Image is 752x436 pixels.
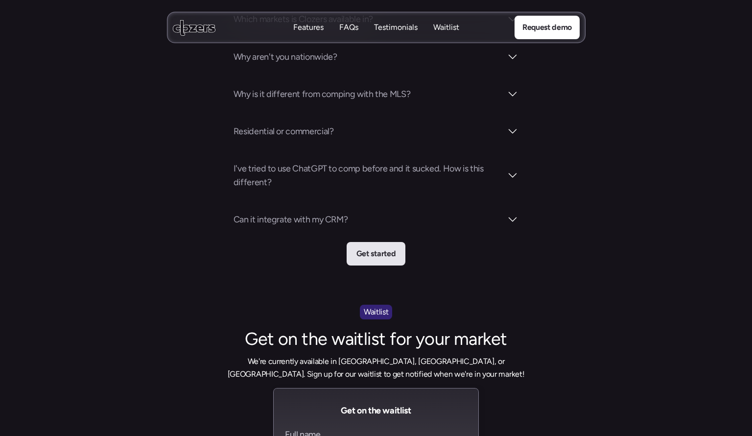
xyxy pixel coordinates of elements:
h3: Can it integrate with my CRM? [234,213,502,226]
h3: I've tried to use ChatGPT to comp before and it sucked. How is this different? [234,162,502,189]
p: Features [293,22,324,33]
p: Waitlist [433,22,459,33]
h3: Get on the waitlist [285,404,467,417]
a: FeaturesFeatures [293,22,324,33]
a: TestimonialsTestimonials [374,22,418,33]
p: Waitlist [433,33,459,44]
a: WaitlistWaitlist [433,22,459,33]
p: FAQs [339,33,358,44]
h2: Get on the waitlist for your market [210,327,542,351]
h3: Residential or commercial? [234,124,502,138]
p: Testimonials [374,22,418,33]
p: Request demo [522,21,571,34]
p: FAQs [339,22,358,33]
p: Testimonials [374,33,418,44]
p: Features [293,33,324,44]
h3: Why is it different from comping with the MLS? [234,87,502,101]
a: Get started [347,242,405,266]
p: We're currently available in [GEOGRAPHIC_DATA], [GEOGRAPHIC_DATA], or [GEOGRAPHIC_DATA]. Sign up ... [210,355,542,380]
p: Waitlist [364,306,388,318]
a: Request demo [514,16,579,39]
h3: Why aren't you nationwide? [234,50,502,64]
p: Get started [356,247,396,260]
a: FAQsFAQs [339,22,358,33]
